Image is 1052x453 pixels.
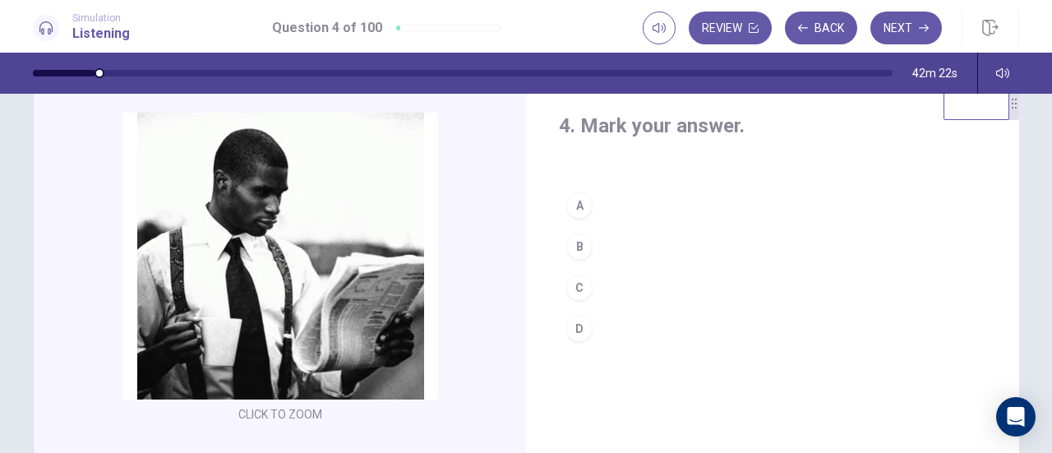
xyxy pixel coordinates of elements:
[559,185,986,226] button: A
[996,397,1036,437] div: Open Intercom Messenger
[559,308,986,349] button: D
[566,192,593,219] div: A
[785,12,857,44] button: Back
[559,267,986,308] button: C
[912,67,957,80] span: 42m 22s
[870,12,942,44] button: Next
[559,226,986,267] button: B
[566,275,593,301] div: C
[72,12,130,24] span: Simulation
[72,24,130,44] h1: Listening
[566,233,593,260] div: B
[559,113,986,139] h4: 4. Mark your answer.
[272,18,382,38] h1: Question 4 of 100
[566,316,593,342] div: D
[689,12,772,44] button: Review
